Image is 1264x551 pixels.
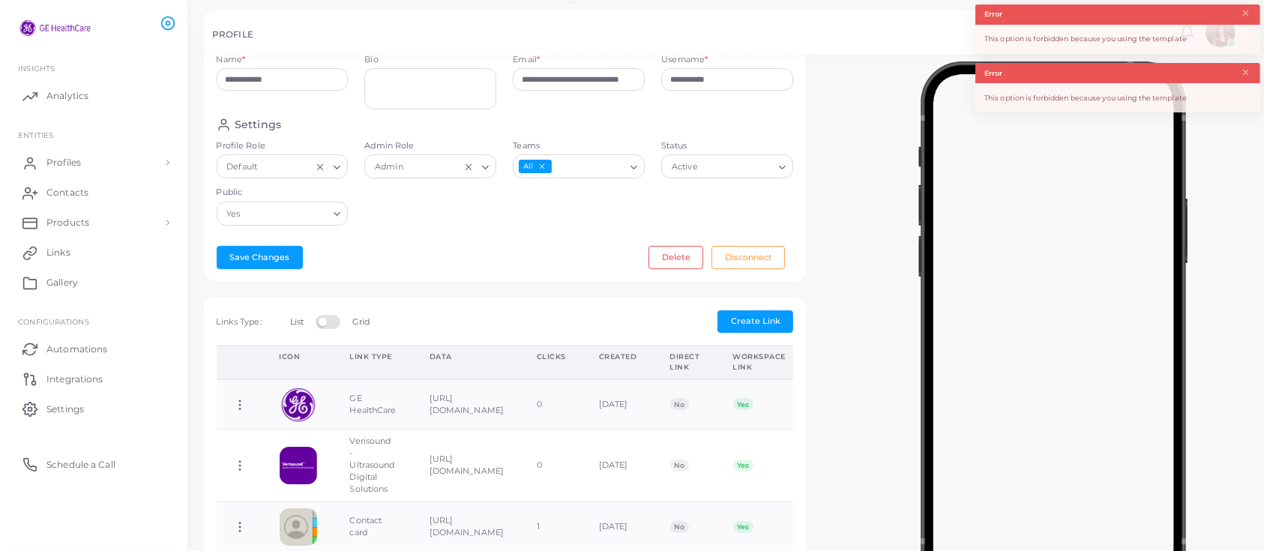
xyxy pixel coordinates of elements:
[280,352,317,362] div: Icon
[733,521,753,533] span: Yes
[733,460,753,472] span: Yes
[669,160,699,175] span: Active
[413,379,520,430] td: [URL][DOMAIN_NAME]
[717,310,793,333] button: Create Link
[46,403,84,416] span: Settings
[217,246,303,268] button: Save Changes
[975,25,1260,54] div: This option is forbidden because you using the template
[670,352,700,372] div: Direct Link
[212,29,253,40] h5: PROFILE
[1241,5,1251,22] button: Close
[334,430,413,502] td: Verisound - Ultrasound Digital Solutions
[46,458,115,472] span: Schedule a Call
[290,316,304,328] label: List
[46,343,107,356] span: Automations
[537,352,566,362] div: Clicks
[11,238,176,268] a: Links
[11,268,176,298] a: Gallery
[11,449,176,479] a: Schedule a Call
[463,161,474,173] button: Clear Selected
[350,352,397,362] div: Link Type
[217,202,349,226] div: Search for option
[315,161,325,173] button: Clear Selected
[11,81,176,111] a: Analytics
[702,159,774,175] input: Search for option
[733,398,753,410] span: Yes
[984,68,1003,79] strong: Error
[583,430,654,502] td: [DATE]
[599,352,637,362] div: Created
[18,64,55,73] span: INSIGHTS
[648,246,703,268] button: Delete
[520,379,583,430] td: 0
[11,334,176,364] a: Automations
[244,205,328,222] input: Search for option
[217,140,349,152] label: Profile Role
[217,187,349,199] label: Public
[46,156,81,169] span: Profiles
[731,316,780,326] span: Create Link
[13,14,97,42] img: logo
[733,352,786,372] div: Workspace Link
[407,159,460,175] input: Search for option
[430,352,504,362] div: Data
[46,246,70,259] span: Links
[11,148,176,178] a: Profiles
[670,521,689,533] span: No
[18,130,53,139] span: ENTITIES
[225,160,259,175] span: Default
[661,140,793,152] label: Status
[46,89,88,103] span: Analytics
[46,216,89,229] span: Products
[670,398,689,410] span: No
[46,276,78,289] span: Gallery
[217,346,263,379] th: Action
[217,154,349,178] div: Search for option
[280,508,317,546] img: contactcard.png
[352,316,370,328] label: Grid
[46,373,103,386] span: Integrations
[46,186,88,199] span: Contacts
[11,178,176,208] a: Contacts
[520,430,583,502] td: 0
[513,154,645,178] div: Search for option
[373,160,405,175] span: Admin
[11,208,176,238] a: Products
[280,447,317,484] img: QpmORIjdLQCp7i2imzc8F19RG-1724624950226.png
[364,140,496,152] label: Admin Role
[537,161,547,172] button: Deselect All
[519,160,551,174] span: All
[670,460,689,472] span: No
[583,379,654,430] td: [DATE]
[661,154,793,178] div: Search for option
[1241,64,1251,81] button: Close
[711,246,785,268] button: Disconnect
[11,394,176,424] a: Settings
[553,159,625,175] input: Search for option
[11,364,176,394] a: Integrations
[225,206,243,222] span: Yes
[413,430,520,502] td: [URL][DOMAIN_NAME]
[364,154,496,178] div: Search for option
[235,118,281,132] h4: Settings
[975,83,1260,112] div: This option is forbidden because you using the template
[261,159,312,175] input: Search for option
[217,316,262,327] span: Links Type:
[984,9,1003,19] strong: Error
[334,379,413,430] td: GE HealthCare
[513,140,645,152] label: Teams
[280,386,317,424] img: 1EXDpUOAoIqBtNdjOdkd9PkGG-1724624358986.png
[18,317,89,326] span: Configurations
